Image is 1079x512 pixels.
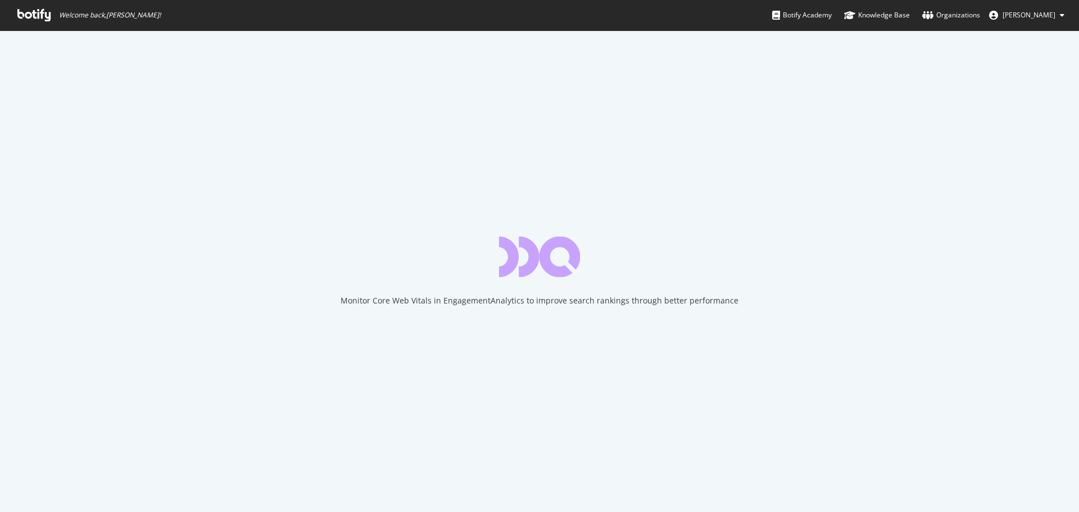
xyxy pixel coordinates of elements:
div: Knowledge Base [844,10,910,21]
span: Welcome back, [PERSON_NAME] ! [59,11,161,20]
div: animation [499,237,580,277]
div: Botify Academy [772,10,832,21]
button: [PERSON_NAME] [980,6,1073,24]
span: Thomas Ashworth [1003,10,1055,20]
div: Organizations [922,10,980,21]
div: Monitor Core Web Vitals in EngagementAnalytics to improve search rankings through better performance [341,295,738,306]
